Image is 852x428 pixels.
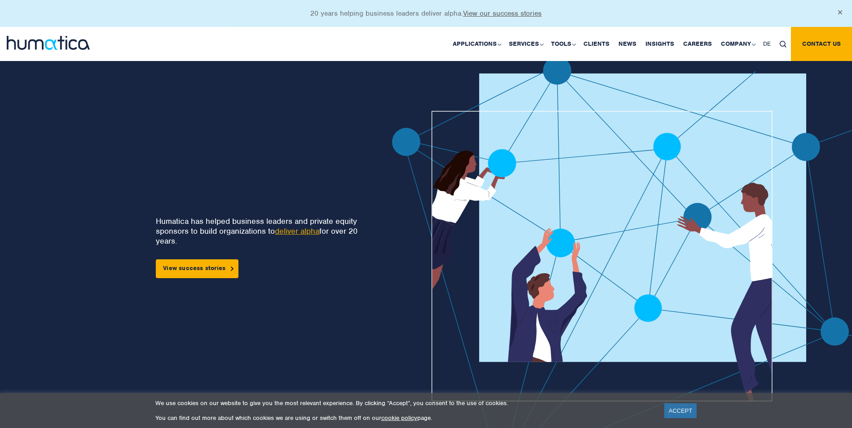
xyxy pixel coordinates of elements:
a: DE [759,27,775,61]
a: Insights [641,27,679,61]
img: search_icon [780,41,786,48]
span: DE [763,40,771,48]
p: We use cookies on our website to give you the most relevant experience. By clicking “Accept”, you... [155,399,653,407]
a: deliver alpha [275,226,319,236]
a: Clients [579,27,614,61]
img: arrowicon [231,266,234,271]
img: logo [7,36,90,50]
a: Company [716,27,759,61]
p: Humatica has helped business leaders and private equity sponsors to build organizations to for ov... [156,216,363,246]
a: ACCEPT [664,403,697,418]
a: Applications [448,27,504,61]
a: Services [504,27,547,61]
a: Tools [547,27,579,61]
a: View success stories [156,259,238,278]
a: View our success stories [463,9,542,18]
a: Careers [679,27,716,61]
p: You can find out more about which cookies we are using or switch them off on our page. [155,414,653,422]
a: cookie policy [381,414,417,422]
a: News [614,27,641,61]
p: 20 years helping business leaders deliver alpha. [310,9,542,18]
a: Contact us [791,27,852,61]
